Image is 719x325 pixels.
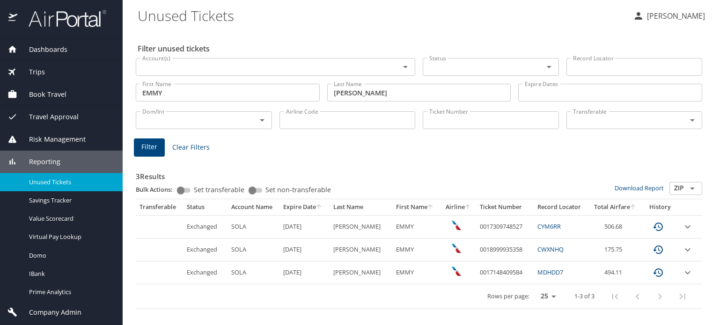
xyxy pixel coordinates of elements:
[138,1,625,30] h1: Unused Tickets
[139,203,179,211] div: Transferable
[392,215,441,238] td: EMMY
[686,182,699,195] button: Open
[452,267,461,276] img: American Airlines
[29,232,111,241] span: Virtual Pay Lookup
[630,204,637,210] button: sort
[17,157,60,167] span: Reporting
[138,41,704,56] h2: Filter unused tickets
[588,199,642,215] th: Total Airfare
[476,238,534,261] td: 0018999935358
[265,187,331,193] span: Set non-transferable
[399,60,412,73] button: Open
[452,244,461,253] img: American Airlines
[134,138,165,157] button: Filter
[18,9,106,28] img: airportal-logo.png
[534,199,588,215] th: Record Locator
[316,204,323,210] button: sort
[476,215,534,238] td: 0017309748527
[615,184,664,192] a: Download Report
[330,215,392,238] td: [PERSON_NAME]
[17,89,66,100] span: Book Travel
[588,261,642,284] td: 494.11
[392,261,441,284] td: EMMY
[183,215,227,238] td: Exchanged
[29,196,111,205] span: Savings Tracker
[330,238,392,261] td: [PERSON_NAME]
[279,215,330,238] td: [DATE]
[227,199,279,215] th: Account Name
[172,142,210,153] span: Clear Filters
[644,10,705,22] p: [PERSON_NAME]
[279,261,330,284] td: [DATE]
[392,238,441,261] td: EMMY
[682,221,693,232] button: expand row
[392,199,441,215] th: First Name
[682,244,693,255] button: expand row
[29,269,111,278] span: IBank
[537,245,564,253] a: CWXNHQ
[642,199,678,215] th: History
[227,238,279,261] td: SOLA
[17,112,79,122] span: Travel Approval
[629,7,709,24] button: [PERSON_NAME]
[136,199,702,309] table: custom pagination table
[330,261,392,284] td: [PERSON_NAME]
[279,238,330,261] td: [DATE]
[476,261,534,284] td: 0017148409584
[8,9,18,28] img: icon-airportal.png
[452,221,461,230] img: American Airlines
[533,289,559,303] select: rows per page
[427,204,434,210] button: sort
[465,204,471,210] button: sort
[588,238,642,261] td: 175.75
[136,166,702,182] h3: 3 Results
[17,307,81,318] span: Company Admin
[330,199,392,215] th: Last Name
[537,222,561,231] a: CYM6RR
[183,261,227,284] td: Exchanged
[141,141,157,153] span: Filter
[227,215,279,238] td: SOLA
[29,251,111,260] span: Domo
[17,44,67,55] span: Dashboards
[17,67,45,77] span: Trips
[537,268,563,276] a: MDHDD7
[227,261,279,284] td: SOLA
[256,114,269,127] button: Open
[17,134,86,144] span: Risk Management
[183,238,227,261] td: Exchanged
[279,199,330,215] th: Expire Date
[543,60,556,73] button: Open
[194,187,244,193] span: Set transferable
[686,114,699,127] button: Open
[487,293,529,299] p: Rows per page:
[588,215,642,238] td: 506.68
[682,267,693,278] button: expand row
[169,139,213,156] button: Clear Filters
[29,178,111,187] span: Unused Tickets
[136,185,180,194] p: Bulk Actions:
[440,199,476,215] th: Airline
[29,288,111,296] span: Prime Analytics
[183,199,227,215] th: Status
[29,214,111,223] span: Value Scorecard
[574,293,594,299] p: 1-3 of 3
[476,199,534,215] th: Ticket Number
